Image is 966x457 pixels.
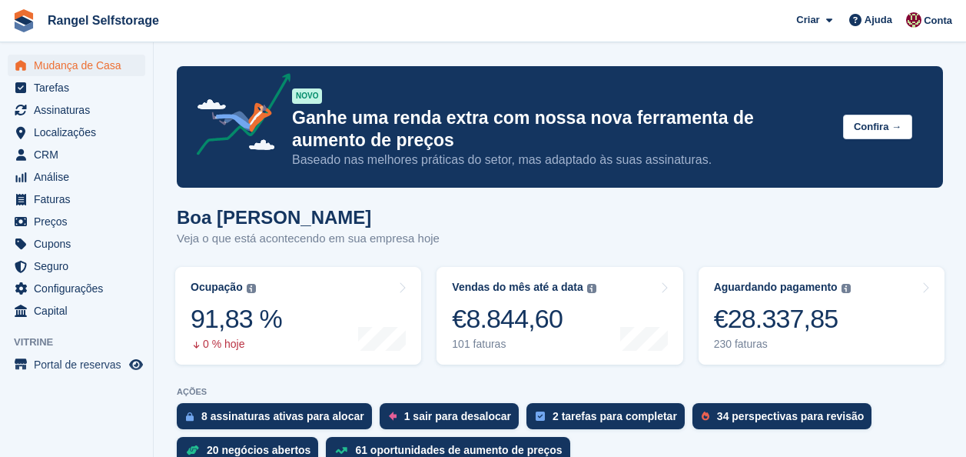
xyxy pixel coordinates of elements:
p: AÇÕES [177,387,943,397]
p: Veja o que está acontecendo em sua empresa hoje [177,230,440,248]
img: move_outs_to_deallocate_icon-f764333ba52eb49d3ac5e1228854f67142a1ed5810a6f6cc68b1a99e826820c5.svg [389,412,397,421]
a: menu [8,255,145,277]
a: menu [8,211,145,232]
div: 34 perspectivas para revisão [717,410,864,422]
a: Aguardando pagamento €28.337,85 230 faturas [699,267,944,365]
a: 2 tarefas para completar [526,403,692,437]
a: Loja de pré-visualização [127,355,145,374]
span: Preços [34,211,126,232]
span: Conta [924,13,952,28]
div: €8.844,60 [452,303,596,335]
div: 8 assinaturas ativas para alocar [201,410,364,422]
div: 1 sair para desalocar [404,410,511,422]
span: Criar [796,12,819,28]
a: menu [8,354,145,375]
span: Localizações [34,122,126,143]
a: Vendas do mês até a data €8.844,60 101 faturas [437,267,682,365]
img: task-75834270c22a3079a89374b754ae025e5fb1db73e45f91037f5363f120a921f8.svg [536,412,545,421]
div: 91,83 % [191,303,282,335]
span: Tarefas [34,77,126,98]
div: 20 negócios abertos [207,444,310,456]
span: Portal de reservas [34,354,126,375]
a: 8 assinaturas ativas para alocar [177,403,380,437]
img: icon-info-grey-7440780725fd019a000dd9b08b2336e03edf1995a4989e88bcd33f0948082b44.svg [587,284,596,293]
img: prospect-51fa495bee0391a8d652442698ab0144808aea92771e9ea1ae160a38d050c398.svg [702,412,709,421]
img: icon-info-grey-7440780725fd019a000dd9b08b2336e03edf1995a4989e88bcd33f0948082b44.svg [842,284,851,293]
button: Confira → [843,115,912,140]
span: Mudança de Casa [34,55,126,76]
a: menu [8,166,145,188]
a: menu [8,188,145,210]
p: Baseado nas melhores práticas do setor, mas adaptado às suas assinaturas. [292,152,831,168]
div: Aguardando pagamento [714,281,838,294]
a: menu [8,55,145,76]
span: Vitrine [14,335,153,350]
div: €28.337,85 [714,303,851,335]
span: Análise [34,166,126,188]
div: Vendas do mês até a data [452,281,583,294]
p: Ganhe uma renda extra com nossa nova ferramenta de aumento de preços [292,107,831,152]
img: Diana Moreira [906,12,921,28]
h1: Boa [PERSON_NAME] [177,207,440,228]
div: 0 % hoje [191,338,282,351]
a: menu [8,99,145,121]
div: Ocupação [191,281,243,294]
img: stora-icon-8386f47178a22dfd0bd8f6a31ec36ba5ce8667c1dd55bd0f319d3a0aa187defe.svg [12,9,35,32]
a: Ocupação 91,83 % 0 % hoje [175,267,421,365]
img: icon-info-grey-7440780725fd019a000dd9b08b2336e03edf1995a4989e88bcd33f0948082b44.svg [247,284,256,293]
img: price-adjustments-announcement-icon-8257ccfd72463d97f412b2fc003d46551f7dbcb40ab6d574587a9cd5c0d94... [184,73,291,161]
img: deal-1b604bf984904fb50ccaf53a9ad4b4a5d6e5aea283cecdc64d6e3604feb123c2.svg [186,445,199,455]
div: NOVO [292,88,322,104]
a: menu [8,144,145,165]
span: Ajuda [865,12,892,28]
div: 230 faturas [714,338,851,351]
span: Capital [34,300,126,322]
div: 101 faturas [452,338,596,351]
span: Seguro [34,255,126,277]
span: Assinaturas [34,99,126,121]
div: 61 oportunidades de aumento de preços [355,444,562,456]
span: Faturas [34,188,126,210]
img: price_increase_opportunities-93ffe204e8149a01c8c9dc8f82e8f89637d9d84a8eef4429ea346261dce0b2c0.svg [335,447,347,454]
a: menu [8,122,145,143]
span: Configurações [34,278,126,299]
span: CRM [34,144,126,165]
span: Cupons [34,233,126,255]
img: active_subscription_to_allocate_icon-d502201f5373d7db506a760aba3b589e785aa758c864c3986d89f69b8ff3... [186,412,194,422]
a: menu [8,278,145,299]
a: Rangel Selfstorage [41,8,165,33]
a: menu [8,300,145,322]
a: menu [8,77,145,98]
div: 2 tarefas para completar [553,410,677,422]
a: menu [8,233,145,255]
a: 34 perspectivas para revisão [692,403,879,437]
a: 1 sair para desalocar [380,403,526,437]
